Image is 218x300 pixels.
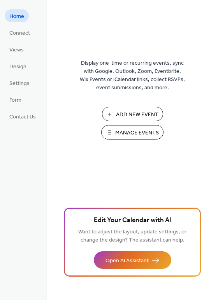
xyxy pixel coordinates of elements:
span: Form [9,96,21,104]
span: Display one-time or recurring events, sync with Google, Outlook, Zoom, Eventbrite, Wix Events or ... [80,59,185,92]
a: Home [5,9,29,22]
button: Manage Events [101,125,163,139]
a: Settings [5,76,34,89]
button: Add New Event [102,107,163,121]
a: Connect [5,26,35,39]
span: Settings [9,79,30,88]
a: Views [5,43,28,56]
span: Connect [9,29,30,37]
span: Home [9,12,24,21]
span: Edit Your Calendar with AI [94,215,171,226]
button: Open AI Assistant [94,251,171,269]
span: Design [9,63,26,71]
span: Contact Us [9,113,36,121]
span: Manage Events [115,129,159,137]
span: Add New Event [116,111,158,119]
a: Contact Us [5,110,40,123]
span: Views [9,46,24,54]
a: Design [5,60,31,72]
span: Open AI Assistant [105,257,149,265]
a: Form [5,93,26,106]
span: Want to adjust the layout, update settings, or change the design? The assistant can help. [78,227,186,245]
